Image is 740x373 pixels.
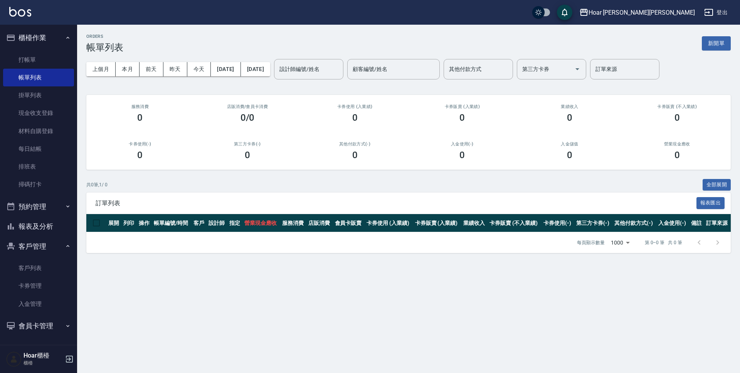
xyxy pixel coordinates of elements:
[567,150,572,160] h3: 0
[418,104,507,109] h2: 卡券販賣 (入業績)
[240,112,255,123] h3: 0/0
[3,259,74,277] a: 客戶列表
[3,176,74,193] a: 掃碼打卡
[3,28,74,48] button: 櫃檯作業
[542,214,574,232] th: 卡券使用(-)
[137,214,152,232] th: 操作
[567,112,572,123] h3: 0
[203,104,292,109] h2: 店販消費 /會員卡消費
[674,150,680,160] h3: 0
[86,181,108,188] p: 共 0 筆, 1 / 0
[689,214,704,232] th: 備註
[96,199,696,207] span: 訂單列表
[702,36,731,51] button: 新開單
[207,214,227,232] th: 設計師
[3,86,74,104] a: 掛單列表
[227,214,242,232] th: 指定
[608,232,632,253] div: 1000
[24,352,63,359] h5: Hoar櫃檯
[24,359,63,366] p: 櫃檯
[3,236,74,257] button: 客戶管理
[413,214,461,232] th: 卡券販賣 (入業績)
[352,150,358,160] h3: 0
[3,122,74,140] a: 材料自購登錄
[3,216,74,236] button: 報表及分析
[86,34,123,39] h2: ORDERS
[86,42,123,53] h3: 帳單列表
[701,5,731,20] button: 登出
[310,142,399,147] h2: 其他付款方式(-)
[137,112,143,123] h3: 0
[152,214,192,232] th: 帳單編號/時間
[163,62,187,76] button: 昨天
[3,104,74,122] a: 現金收支登錄
[333,214,365,232] th: 會員卡販賣
[306,214,333,232] th: 店販消費
[576,5,698,20] button: Hoar [PERSON_NAME][PERSON_NAME]
[9,7,31,17] img: Logo
[241,62,270,76] button: [DATE]
[612,214,656,232] th: 其他付款方式(-)
[632,104,721,109] h2: 卡券販賣 (不入業績)
[589,8,695,17] div: Hoar [PERSON_NAME][PERSON_NAME]
[365,214,413,232] th: 卡券使用 (入業績)
[645,239,682,246] p: 第 0–0 筆 共 0 筆
[696,199,725,206] a: 報表匯出
[3,140,74,158] a: 每日結帳
[352,112,358,123] h3: 0
[525,142,614,147] h2: 入金儲值
[3,277,74,295] a: 卡券管理
[459,150,465,160] h3: 0
[137,150,143,160] h3: 0
[3,158,74,176] a: 排班表
[96,142,185,147] h2: 卡券使用(-)
[140,62,163,76] button: 前天
[571,63,584,75] button: Open
[459,112,465,123] h3: 0
[703,179,731,191] button: 全部展開
[674,112,680,123] h3: 0
[702,39,731,47] a: 新開單
[656,214,689,232] th: 入金使用(-)
[6,351,22,367] img: Person
[418,142,507,147] h2: 入金使用(-)
[86,62,116,76] button: 上個月
[704,214,731,232] th: 訂單來源
[525,104,614,109] h2: 業績收入
[3,69,74,86] a: 帳單列表
[557,5,572,20] button: save
[280,214,306,232] th: 服務消費
[187,62,211,76] button: 今天
[632,142,721,147] h2: 營業現金應收
[106,214,121,232] th: 展開
[245,150,250,160] h3: 0
[577,239,605,246] p: 每頁顯示數量
[3,51,74,69] a: 打帳單
[461,214,488,232] th: 業績收入
[574,214,612,232] th: 第三方卡券(-)
[116,62,140,76] button: 本月
[696,197,725,209] button: 報表匯出
[203,142,292,147] h2: 第三方卡券(-)
[3,316,74,336] button: 會員卡管理
[310,104,399,109] h2: 卡券使用 (入業績)
[3,295,74,313] a: 入金管理
[192,214,207,232] th: 客戶
[121,214,136,232] th: 列印
[242,214,280,232] th: 營業現金應收
[3,197,74,217] button: 預約管理
[96,104,185,109] h3: 服務消費
[211,62,240,76] button: [DATE]
[488,214,542,232] th: 卡券販賣 (不入業績)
